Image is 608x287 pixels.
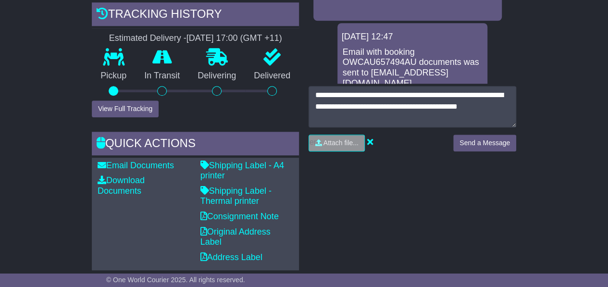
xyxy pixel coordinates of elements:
[200,186,272,206] a: Shipping Label - Thermal printer
[245,71,299,81] p: Delivered
[92,2,299,28] div: Tracking history
[98,175,145,196] a: Download Documents
[200,227,271,247] a: Original Address Label
[92,33,299,44] div: Estimated Delivery -
[200,252,262,262] a: Address Label
[189,71,245,81] p: Delivering
[98,161,174,170] a: Email Documents
[92,100,159,117] button: View Full Tracking
[106,276,245,284] span: © One World Courier 2025. All rights reserved.
[92,132,299,158] div: Quick Actions
[186,33,282,44] div: [DATE] 17:00 (GMT +11)
[136,71,189,81] p: In Transit
[200,161,284,181] a: Shipping Label - A4 printer
[92,71,136,81] p: Pickup
[341,32,484,42] div: [DATE] 12:47
[200,212,279,221] a: Consignment Note
[342,47,483,88] p: Email with booking OWCAU657494AU documents was sent to [EMAIL_ADDRESS][DOMAIN_NAME].
[453,135,516,151] button: Send a Message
